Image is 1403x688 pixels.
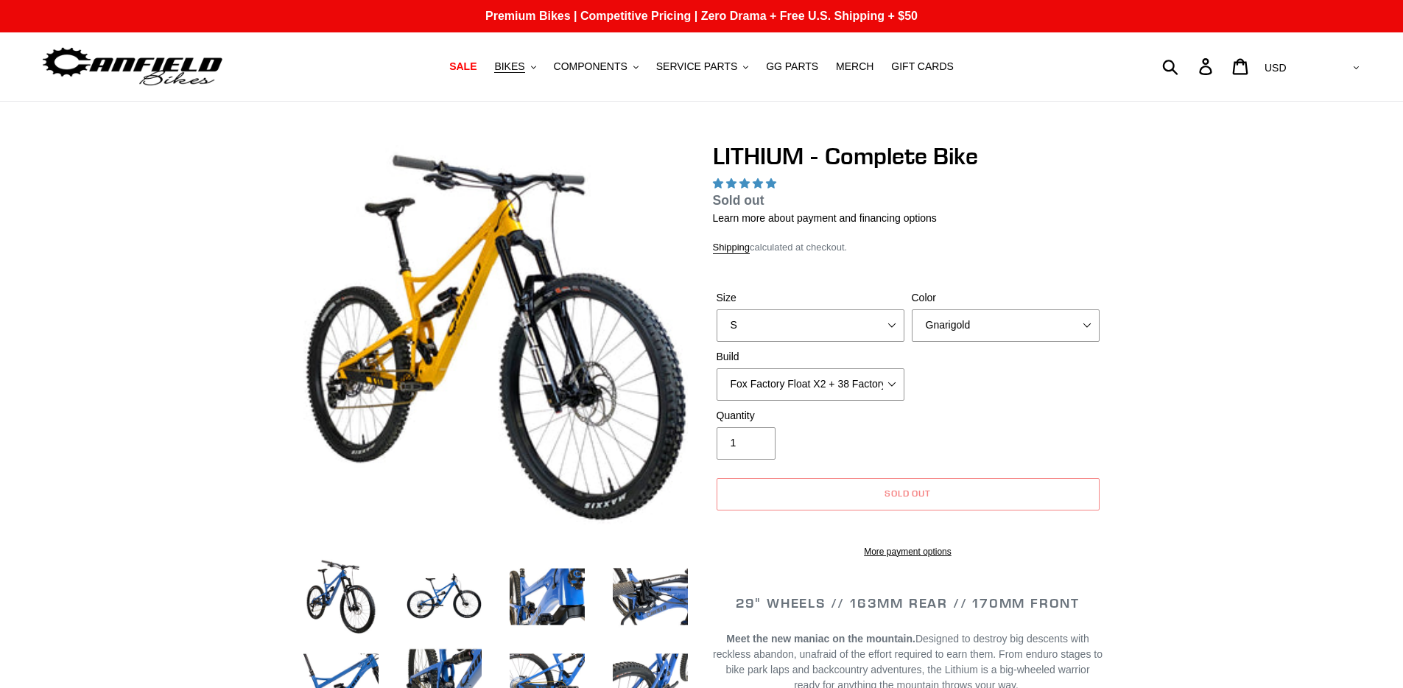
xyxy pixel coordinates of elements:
button: SERVICE PARTS [649,57,756,77]
label: Size [717,290,904,306]
label: Quantity [717,408,904,424]
span: 5.00 stars [713,178,779,189]
img: Load image into Gallery viewer, LITHIUM - Complete Bike [300,556,381,637]
button: Sold out [717,478,1100,510]
img: Load image into Gallery viewer, LITHIUM - Complete Bike [507,556,588,637]
a: GIFT CARDS [884,57,961,77]
a: MERCH [829,57,881,77]
button: COMPONENTS [546,57,646,77]
img: LITHIUM - Complete Bike [303,145,688,530]
span: GG PARTS [766,60,818,73]
a: GG PARTS [759,57,826,77]
h1: LITHIUM - Complete Bike [713,142,1103,170]
div: calculated at checkout. [713,240,1103,255]
a: SALE [442,57,484,77]
button: BIKES [487,57,543,77]
span: SALE [449,60,477,73]
img: Canfield Bikes [41,43,225,90]
a: Learn more about payment and financing options [713,212,937,224]
span: BIKES [494,60,524,73]
span: GIFT CARDS [891,60,954,73]
img: Load image into Gallery viewer, LITHIUM - Complete Bike [404,556,485,637]
span: MERCH [836,60,873,73]
b: Meet the new maniac on the mountain. [726,633,915,645]
span: 29" WHEELS // 163mm REAR // 170mm FRONT [736,594,1080,611]
label: Color [912,290,1100,306]
span: Sold out [713,193,764,208]
input: Search [1170,50,1208,83]
a: Shipping [713,242,750,254]
label: Build [717,349,904,365]
span: COMPONENTS [554,60,627,73]
a: More payment options [717,545,1100,558]
span: Sold out [885,488,932,499]
img: Load image into Gallery viewer, LITHIUM - Complete Bike [610,556,691,637]
span: SERVICE PARTS [656,60,737,73]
